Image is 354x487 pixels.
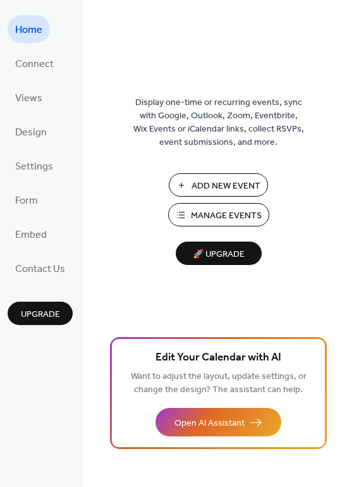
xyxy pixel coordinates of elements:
button: Manage Events [168,203,269,226]
span: Form [15,191,38,211]
a: Embed [8,220,54,248]
span: Connect [15,54,54,75]
span: Manage Events [191,209,262,223]
a: Design [8,118,54,145]
a: Settings [8,152,61,180]
span: Upgrade [21,308,60,321]
button: Add New Event [169,173,268,197]
span: Home [15,20,42,40]
span: Open AI Assistant [174,417,245,430]
span: Add New Event [192,180,260,193]
button: Upgrade [8,302,73,325]
span: Views [15,89,42,109]
span: 🚀 Upgrade [183,246,254,263]
button: 🚀 Upgrade [176,242,262,265]
span: Contact Us [15,259,65,280]
a: Contact Us [8,254,73,282]
span: Edit Your Calendar with AI [156,349,281,367]
span: Embed [15,225,47,245]
a: Form [8,186,46,214]
span: Settings [15,157,53,177]
span: Want to adjust the layout, update settings, or change the design? The assistant can help. [131,368,307,398]
a: Home [8,15,50,43]
a: Views [8,83,50,111]
span: Display one-time or recurring events, sync with Google, Outlook, Zoom, Eventbrite, Wix Events or ... [133,96,304,149]
span: Design [15,123,47,143]
button: Open AI Assistant [156,408,281,436]
a: Connect [8,49,61,77]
